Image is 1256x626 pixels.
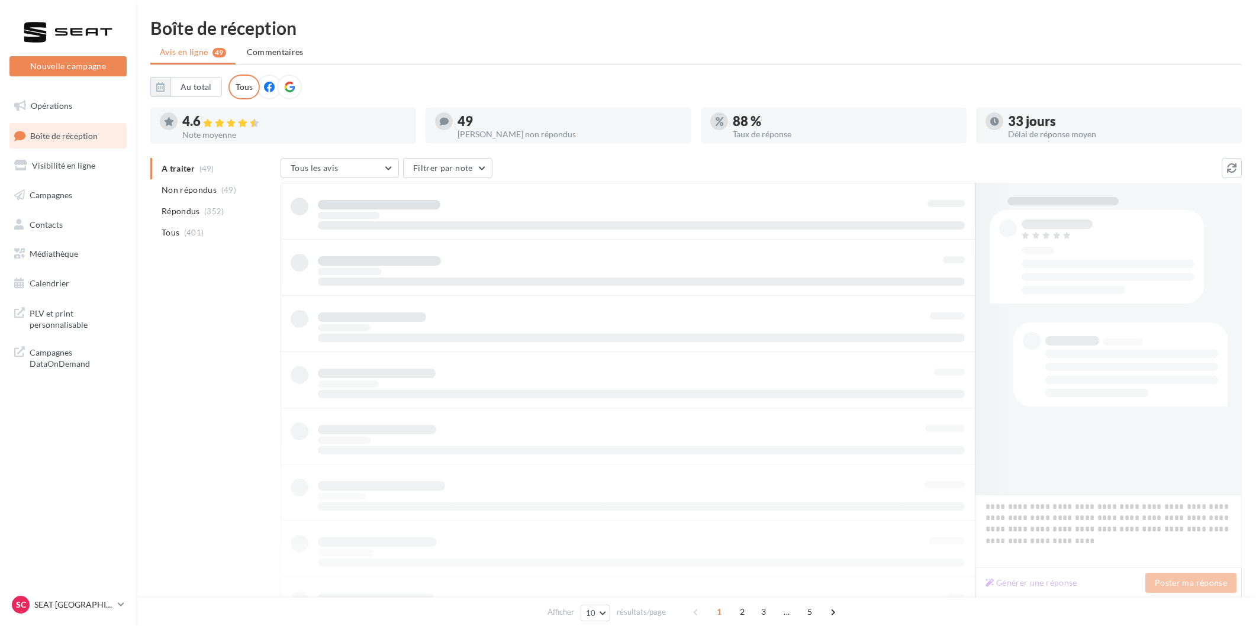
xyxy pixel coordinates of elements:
span: Opérations [31,101,72,111]
a: Opérations [7,93,129,118]
span: (49) [221,185,236,195]
div: Délai de réponse moyen [1008,130,1232,138]
button: Tous les avis [281,158,399,178]
span: ... [777,602,796,621]
span: Non répondus [162,184,217,196]
span: 1 [710,602,729,621]
span: Commentaires [247,47,304,57]
div: Taux de réponse [733,130,957,138]
button: Au total [170,77,222,97]
span: Visibilité en ligne [32,160,95,170]
div: 4.6 [182,115,407,128]
div: Note moyenne [182,131,407,139]
a: Médiathèque [7,241,129,266]
button: Filtrer par note [403,158,492,178]
span: Tous les avis [291,163,339,173]
span: Médiathèque [30,249,78,259]
div: 33 jours [1008,115,1232,128]
span: (352) [204,206,224,216]
span: (401) [184,228,204,237]
span: Répondus [162,205,200,217]
button: Générer une réponse [981,576,1082,590]
a: SC SEAT [GEOGRAPHIC_DATA] [9,593,127,616]
span: 5 [800,602,819,621]
div: 49 [458,115,682,128]
div: 88 % [733,115,957,128]
span: Afficher [548,606,574,618]
button: Poster ma réponse [1145,573,1236,593]
a: Campagnes [7,183,129,208]
div: Tous [228,75,260,99]
a: Calendrier [7,271,129,296]
a: Contacts [7,212,129,237]
span: 2 [733,602,752,621]
a: Campagnes DataOnDemand [7,340,129,375]
span: 10 [586,608,596,618]
a: Visibilité en ligne [7,153,129,178]
span: SC [16,599,26,611]
button: Au total [150,77,222,97]
span: Calendrier [30,278,69,288]
p: SEAT [GEOGRAPHIC_DATA] [34,599,113,611]
div: Boîte de réception [150,19,1242,37]
span: Contacts [30,219,63,229]
span: 3 [754,602,773,621]
a: Boîte de réception [7,123,129,149]
button: 10 [581,605,611,621]
span: PLV et print personnalisable [30,305,122,331]
span: Campagnes [30,190,72,200]
div: [PERSON_NAME] non répondus [458,130,682,138]
button: Nouvelle campagne [9,56,127,76]
a: PLV et print personnalisable [7,301,129,335]
span: Boîte de réception [30,130,98,140]
span: Tous [162,227,179,238]
span: Campagnes DataOnDemand [30,344,122,370]
span: résultats/page [617,606,666,618]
